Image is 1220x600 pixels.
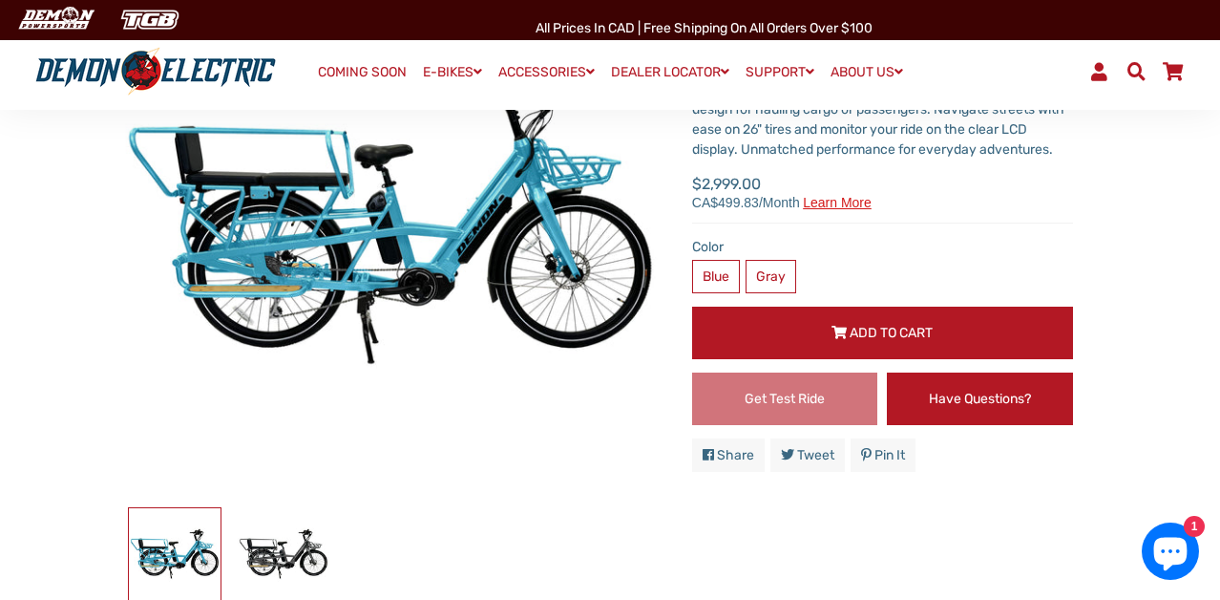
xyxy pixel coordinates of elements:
[874,447,905,463] span: Pin it
[536,20,873,36] span: All Prices in CAD | Free shipping on all orders over $100
[739,58,821,86] a: SUPPORT
[797,447,834,463] span: Tweet
[1136,523,1205,585] inbox-online-store-chat: Shopify online store chat
[824,58,910,86] a: ABOUT US
[692,373,878,425] a: Get Test Ride
[238,508,329,600] img: Ecocarrier Cargo E-Bike
[311,59,413,86] a: COMING SOON
[692,260,740,293] label: Blue
[746,260,796,293] label: Gray
[887,373,1073,425] a: Have Questions?
[111,4,189,35] img: TGB Canada
[692,173,872,209] span: $2,999.00
[10,4,101,35] img: Demon Electric
[29,47,283,96] img: Demon Electric logo
[692,307,1073,359] button: Add to Cart
[850,325,933,341] span: Add to Cart
[717,447,754,463] span: Share
[129,508,221,600] img: Ecocarrier Cargo E-Bike
[604,58,736,86] a: DEALER LOCATOR
[692,237,1073,257] label: Color
[416,58,489,86] a: E-BIKES
[492,58,601,86] a: ACCESSORIES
